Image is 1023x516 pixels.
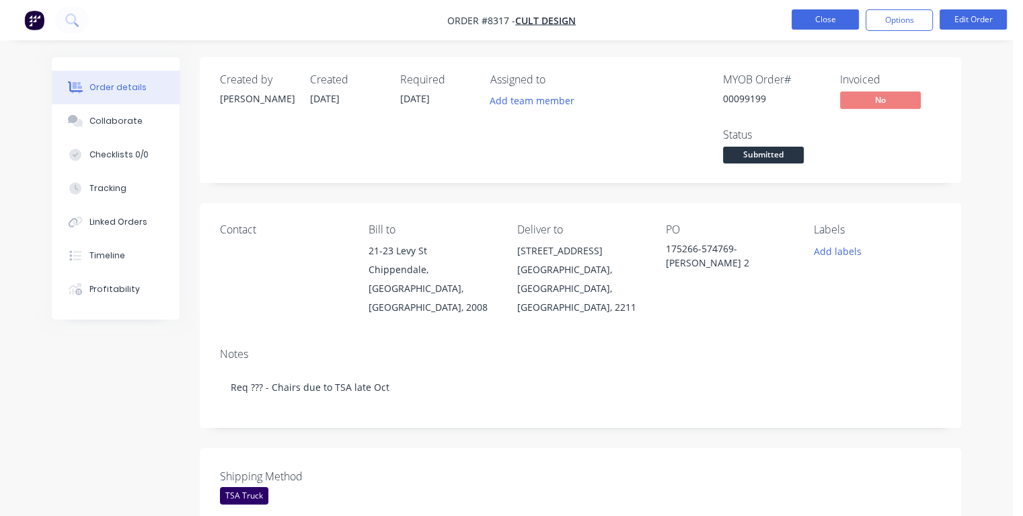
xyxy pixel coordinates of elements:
button: Collaborate [52,104,180,138]
div: TSA Truck [220,487,268,505]
a: Cult Design [515,14,576,27]
div: Collaborate [89,115,143,127]
div: [STREET_ADDRESS] [517,242,644,260]
button: Submitted [723,147,804,167]
div: Profitability [89,283,140,295]
span: Submitted [723,147,804,163]
span: [DATE] [310,92,340,105]
button: Timeline [52,239,180,272]
button: Options [866,9,933,31]
div: Bill to [369,223,496,236]
div: Timeline [89,250,125,262]
div: Assigned to [490,73,625,86]
div: Labels [814,223,941,236]
div: Created [310,73,384,86]
button: Close [792,9,859,30]
button: Edit Order [940,9,1007,30]
div: MYOB Order # [723,73,824,86]
div: Status [723,128,824,141]
div: Invoiced [840,73,941,86]
div: Tracking [89,182,126,194]
div: PO [665,223,792,236]
label: Shipping Method [220,468,388,484]
button: Checklists 0/0 [52,138,180,172]
div: Deliver to [517,223,644,236]
div: 21-23 Levy St [369,242,496,260]
button: Add team member [490,91,582,110]
div: [GEOGRAPHIC_DATA], [GEOGRAPHIC_DATA], [GEOGRAPHIC_DATA], 2211 [517,260,644,317]
img: Factory [24,10,44,30]
div: Contact [220,223,347,236]
div: Required [400,73,474,86]
span: [DATE] [400,92,430,105]
button: Order details [52,71,180,104]
button: Add labels [806,242,868,260]
button: Add team member [483,91,582,110]
div: 21-23 Levy StChippendale, [GEOGRAPHIC_DATA], [GEOGRAPHIC_DATA], 2008 [369,242,496,317]
button: Tracking [52,172,180,205]
div: Notes [220,348,941,361]
button: Linked Orders [52,205,180,239]
span: Order #8317 - [447,14,515,27]
div: Order details [89,81,147,94]
div: [PERSON_NAME] [220,91,294,106]
div: 00099199 [723,91,824,106]
div: Created by [220,73,294,86]
div: Req ??? - Chairs due to TSA late Oct [220,367,941,408]
div: Linked Orders [89,216,147,228]
div: Chippendale, [GEOGRAPHIC_DATA], [GEOGRAPHIC_DATA], 2008 [369,260,496,317]
div: Checklists 0/0 [89,149,149,161]
div: [STREET_ADDRESS][GEOGRAPHIC_DATA], [GEOGRAPHIC_DATA], [GEOGRAPHIC_DATA], 2211 [517,242,644,317]
span: No [840,91,921,108]
button: Profitability [52,272,180,306]
div: 175266-574769-[PERSON_NAME] 2 [665,242,792,270]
